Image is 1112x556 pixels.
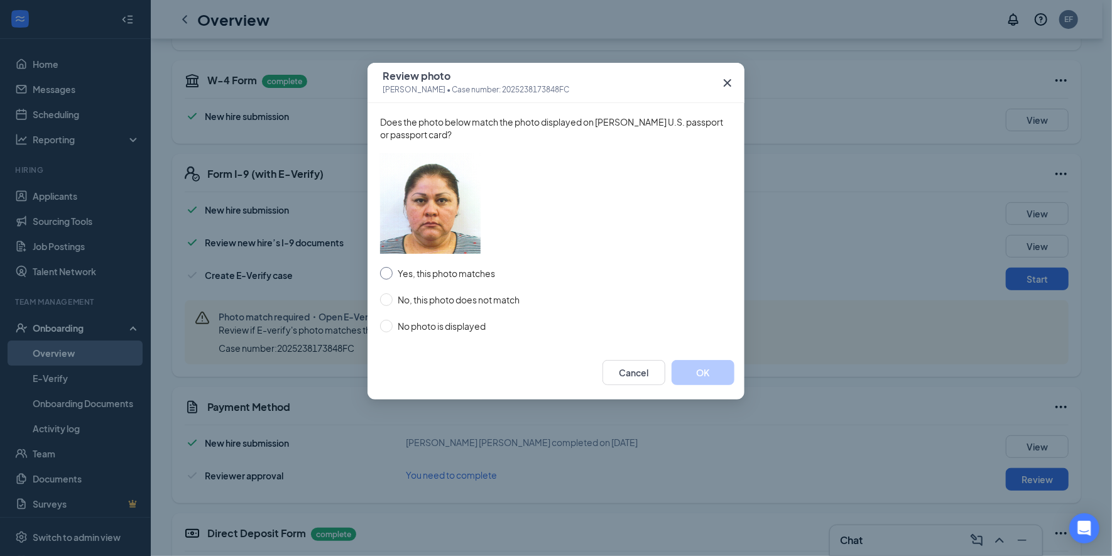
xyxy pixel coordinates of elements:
[380,116,732,141] span: Does the photo below match the photo displayed on [PERSON_NAME] U.S. passport or passport card?
[380,153,481,254] img: employee
[383,70,569,82] span: Review photo
[393,319,491,333] span: No photo is displayed
[720,75,735,90] svg: Cross
[602,360,665,385] button: Cancel
[672,360,734,385] button: OK
[393,293,525,307] span: No, this photo does not match
[393,266,500,280] span: Yes, this photo matches
[1069,513,1099,543] div: Open Intercom Messenger
[383,84,569,96] span: [PERSON_NAME] • Case number: 2025238173848FC
[711,63,744,103] button: Close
